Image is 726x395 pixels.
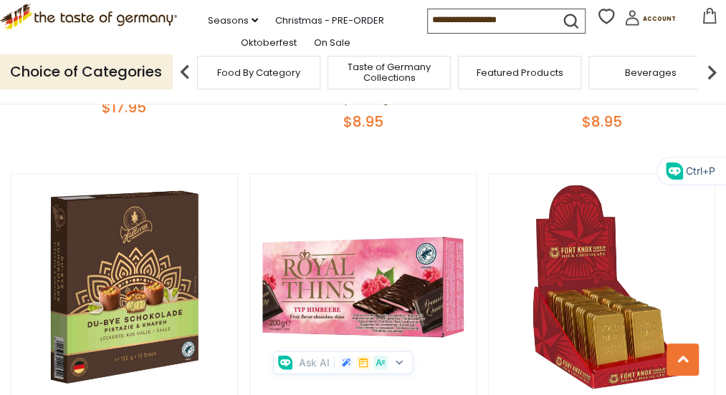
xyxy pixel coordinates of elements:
span: Account [643,15,676,23]
img: next arrow [697,58,726,87]
span: $17.95 [102,97,146,117]
a: On Sale [314,35,350,51]
a: Oktoberfest [241,35,297,51]
a: Seasons [208,13,258,29]
a: Taste of Germany Collections [332,62,446,83]
span: $8.95 [343,111,383,131]
a: Food By Category [217,67,300,78]
img: previous arrow [171,58,199,87]
a: Beverages [624,67,676,78]
span: $8.95 [582,111,622,131]
a: Featured Products [477,67,563,78]
a: Account [624,10,676,31]
a: Christmas - PRE-ORDER [275,13,384,29]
